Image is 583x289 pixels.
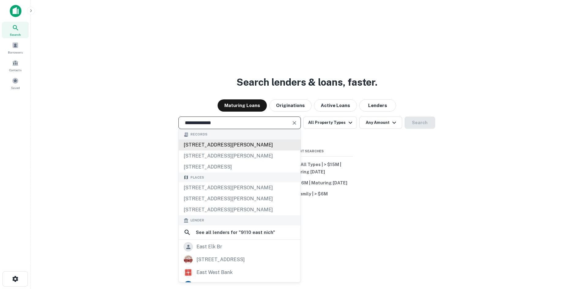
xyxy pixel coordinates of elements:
button: All Property Types [303,117,357,129]
div: [STREET_ADDRESS][PERSON_NAME] [179,139,301,150]
button: Multifamily | > $6M | Maturing [DATE] [261,177,353,188]
button: Clear [290,119,299,127]
button: Any Amount [359,117,402,129]
a: Search [2,22,29,38]
a: Saved [2,75,29,91]
span: Contacts [9,68,21,72]
span: Borrowers [8,50,23,55]
button: Active Loans [314,99,357,112]
a: Borrowers [2,39,29,56]
span: Lender [190,218,204,223]
span: Saved [11,85,20,90]
a: east west bank [179,266,301,279]
h3: Search lenders & loans, faster. [237,75,377,90]
div: [STREET_ADDRESS][PERSON_NAME] [179,150,301,161]
button: Multifamily | All Types | > $15M | Maturing [DATE] [261,159,353,177]
div: [STREET_ADDRESS][PERSON_NAME] [179,204,301,215]
span: Records [190,132,207,137]
span: Recent Searches [261,149,353,154]
img: picture [184,268,192,277]
div: [STREET_ADDRESS][PERSON_NAME] [179,182,301,193]
button: Lenders [359,99,396,112]
h6: See all lenders for " 9110 east nich " [196,229,275,236]
div: [STREET_ADDRESS] [196,255,245,264]
div: east elk br [196,242,222,251]
img: capitalize-icon.png [10,5,21,17]
span: Search [10,32,21,37]
a: [STREET_ADDRESS] [179,253,301,266]
button: Multifamily | > $6M [261,188,353,199]
div: [STREET_ADDRESS][PERSON_NAME] [179,193,301,204]
iframe: Chat Widget [552,220,583,250]
a: Contacts [2,57,29,74]
img: picture [184,255,192,264]
div: [STREET_ADDRESS] [179,161,301,172]
button: Originations [269,99,312,112]
div: east west bank [196,268,233,277]
a: east elk br [179,240,301,253]
button: Maturing Loans [218,99,267,112]
span: Places [190,175,204,180]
